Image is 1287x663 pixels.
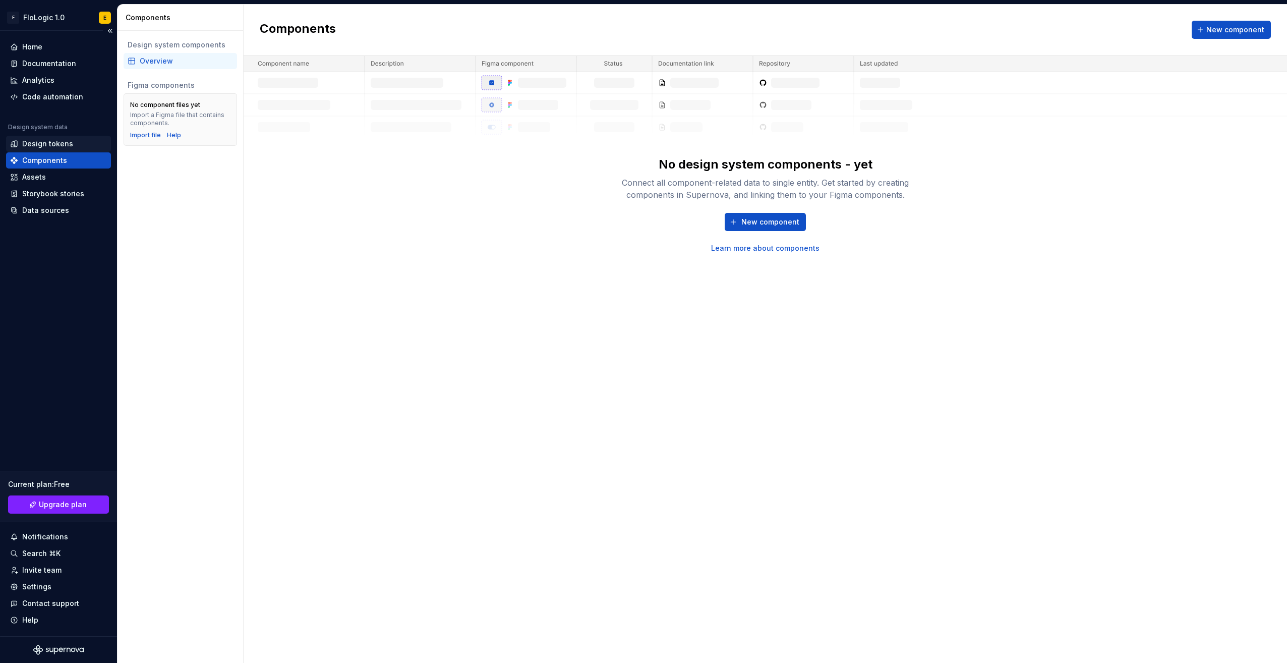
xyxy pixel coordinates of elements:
[6,545,111,562] button: Search ⌘K
[6,152,111,169] a: Components
[33,645,84,655] svg: Supernova Logo
[130,101,200,109] div: No component files yet
[103,24,117,38] button: Collapse sidebar
[6,39,111,55] a: Home
[126,13,239,23] div: Components
[22,565,62,575] div: Invite team
[6,579,111,595] a: Settings
[22,139,73,149] div: Design tokens
[22,172,46,182] div: Assets
[140,56,233,66] div: Overview
[103,14,106,22] div: E
[22,205,69,215] div: Data sources
[725,213,806,231] button: New component
[6,72,111,88] a: Analytics
[6,56,111,72] a: Documentation
[22,615,38,625] div: Help
[1206,25,1264,35] span: New component
[22,75,54,85] div: Analytics
[128,80,233,90] div: Figma components
[167,131,181,139] a: Help
[7,12,19,24] div: F
[22,598,79,609] div: Contact support
[711,243,820,253] a: Learn more about components
[741,217,799,227] span: New component
[6,595,111,612] button: Contact support
[22,582,51,592] div: Settings
[6,202,111,218] a: Data sources
[6,89,111,105] a: Code automation
[22,189,84,199] div: Storybook stories
[659,156,872,173] div: No design system components - yet
[22,92,83,102] div: Code automation
[124,53,237,69] a: Overview
[128,40,233,50] div: Design system components
[39,500,87,510] span: Upgrade plan
[6,136,111,152] a: Design tokens
[604,177,927,201] div: Connect all component-related data to single entity. Get started by creating components in Supern...
[1192,21,1271,39] button: New component
[22,59,76,69] div: Documentation
[6,562,111,578] a: Invite team
[22,532,68,542] div: Notifications
[8,123,68,131] div: Design system data
[6,612,111,628] button: Help
[260,21,336,39] h2: Components
[130,131,161,139] button: Import file
[6,186,111,202] a: Storybook stories
[8,479,109,489] div: Current plan : Free
[8,495,109,514] a: Upgrade plan
[22,42,42,52] div: Home
[130,111,230,127] div: Import a Figma file that contains components.
[22,155,67,165] div: Components
[23,13,65,23] div: FloLogic 1.0
[6,169,111,185] a: Assets
[6,529,111,545] button: Notifications
[22,548,61,559] div: Search ⌘K
[2,7,115,28] button: FFloLogic 1.0E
